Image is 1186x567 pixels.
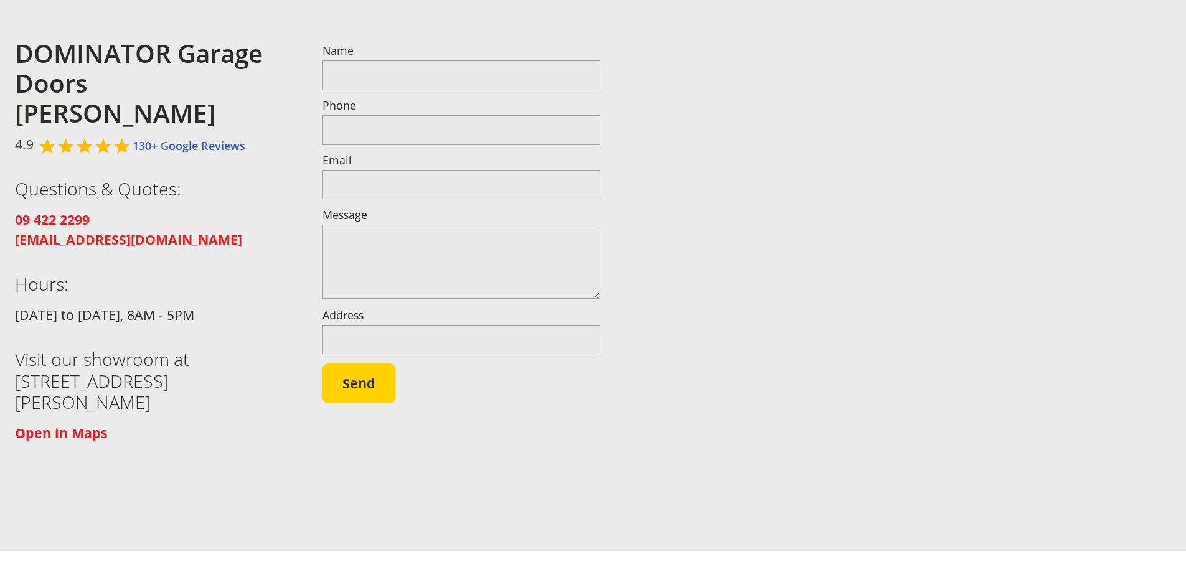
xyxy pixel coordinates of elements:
[133,138,245,153] a: 130+ Google Reviews
[15,211,90,228] a: 09 422 2299
[15,424,108,442] a: Open in Maps
[15,39,293,129] h2: DOMINATOR Garage Doors [PERSON_NAME]
[322,100,601,111] label: Phone
[15,231,242,248] a: [EMAIL_ADDRESS][DOMAIN_NAME]
[15,178,293,199] h3: Questions & Quotes:
[15,305,293,325] p: [DATE] to [DATE], 8AM - 5PM
[39,138,133,154] div: Rated 4.9 out of 5,
[322,155,601,166] label: Email
[322,45,601,57] label: Name
[15,424,108,442] strong: Open in Maps
[322,210,601,221] label: Message
[322,363,395,403] button: Send
[322,310,601,321] label: Address
[15,273,293,294] h3: Hours:
[15,349,293,413] h3: Visit our showroom at [STREET_ADDRESS][PERSON_NAME]
[15,230,242,248] strong: [EMAIL_ADDRESS][DOMAIN_NAME]
[15,210,90,228] strong: 09 422 2299
[15,134,34,154] span: 4.9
